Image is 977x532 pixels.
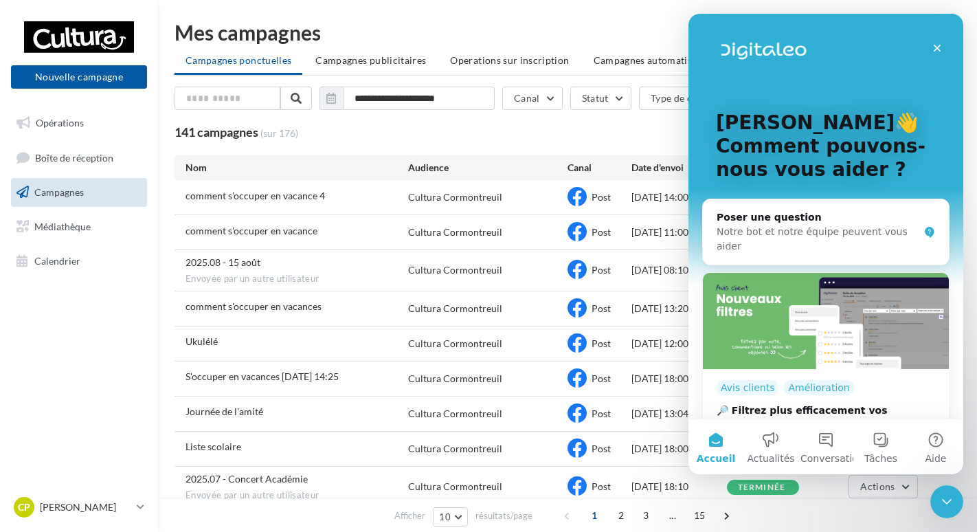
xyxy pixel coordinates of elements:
button: Nouvelle campagne [11,65,147,89]
span: 2025.08 - 15 août [186,256,260,268]
div: Cultura Cormontreuil [408,263,502,277]
span: résultats/page [475,509,532,522]
span: Campagnes [34,186,84,198]
div: [DATE] 13:20 [631,302,727,315]
span: 2025.07 - Concert Académie [186,473,308,485]
div: [DATE] 12:00 [631,337,727,351]
span: Calendrier [34,254,80,266]
div: [DATE] 18:10 [631,480,727,494]
span: 10 [439,511,451,522]
div: [DATE] 13:04 [631,407,727,421]
div: Cultura Cormontreuil [408,372,502,386]
iframe: Intercom live chat [930,485,963,518]
span: Journée de l'amité [186,406,263,417]
button: Actions [849,475,917,498]
iframe: Intercom live chat [688,14,963,474]
span: Envoyée par un autre utilisateur [186,273,408,285]
div: terminée [738,483,786,492]
a: Médiathèque [8,212,150,241]
div: Cultura Cormontreuil [408,407,502,421]
span: (sur 176) [260,126,298,140]
span: Boîte de réception [35,151,113,163]
span: CP [18,500,30,514]
span: Ukulélé [186,335,218,347]
a: CP [PERSON_NAME] [11,494,147,520]
span: S'occuper en vacances 04-08-2025 14:25 [186,370,339,382]
div: Cultura Cormontreuil [408,480,502,494]
span: Post [592,373,611,384]
div: Cultura Cormontreuil [408,190,502,204]
a: Campagnes [8,178,150,207]
span: 2 [610,505,632,527]
span: Opérations [36,117,84,129]
span: Post [592,191,611,203]
span: Post [592,443,611,454]
button: Type de campagne [639,87,755,110]
div: Cultura Cormontreuil [408,225,502,239]
span: Envoyée par un autre utilisateur [186,489,408,502]
div: Cultura Cormontreuil [408,442,502,456]
span: Post [592,226,611,238]
div: Cultura Cormontreuil [408,337,502,351]
button: 10 [433,507,468,527]
span: 3 [635,505,657,527]
a: Boîte de réception [8,143,150,173]
div: [DATE] 08:10 [631,263,727,277]
a: Calendrier [8,247,150,276]
div: Date d'envoi [631,161,727,175]
span: Post [592,302,611,314]
span: Post [592,408,611,419]
span: Campagnes automatisées [594,54,707,66]
span: Post [592,264,611,276]
button: Statut [570,87,631,110]
span: Post [592,337,611,349]
span: Campagnes publicitaires [315,54,426,66]
p: [PERSON_NAME] [40,500,131,514]
button: Canal [502,87,563,110]
span: Operations sur inscription [450,54,569,66]
span: comment s'occuper en vacances [186,300,322,312]
a: Opérations [8,109,150,137]
div: Cultura Cormontreuil [408,302,502,315]
span: comment s'occuper en vacance [186,225,317,236]
span: comment s'occuper en vacance 4 [186,190,325,201]
span: ... [662,505,684,527]
span: Afficher [394,509,425,522]
div: Nom [186,161,408,175]
span: 1 [583,505,605,527]
span: 141 campagnes [175,124,258,140]
div: Mes campagnes [175,22,961,43]
span: Liste scolaire [186,441,241,452]
span: 15 [688,505,711,527]
div: Audience [408,161,568,175]
span: Médiathèque [34,221,91,232]
div: [DATE] 18:00 [631,372,727,386]
div: [DATE] 14:00 [631,190,727,204]
span: Actions [860,480,895,492]
div: [DATE] 11:00 [631,225,727,239]
div: [DATE] 18:00 [631,442,727,456]
div: Canal [568,161,631,175]
span: Post [592,480,611,492]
